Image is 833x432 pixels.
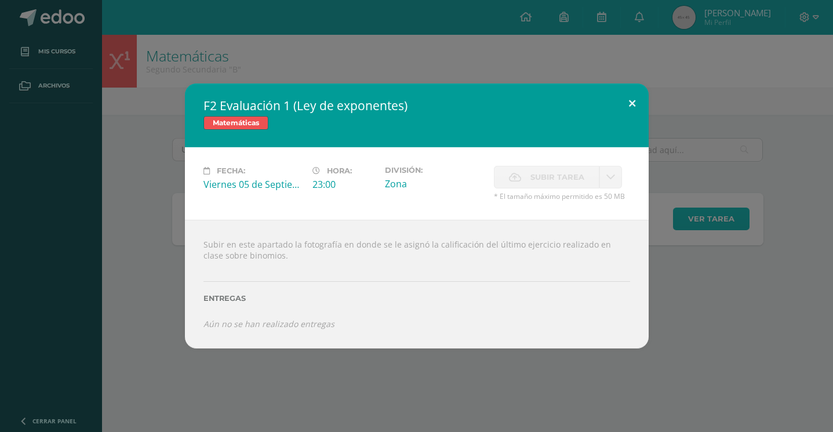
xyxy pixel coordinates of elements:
span: Fecha: [217,166,245,175]
button: Close (Esc) [616,84,649,123]
span: Hora: [327,166,352,175]
div: Subir en este apartado la fotografía en donde se le asignó la calificación del último ejercicio r... [185,220,649,348]
label: Entregas [203,294,630,303]
label: División: [385,166,485,175]
i: Aún no se han realizado entregas [203,318,334,329]
label: La fecha de entrega ha expirado [494,166,599,188]
a: La fecha de entrega ha expirado [599,166,622,188]
div: Zona [385,177,485,190]
h2: F2 Evaluación 1 (Ley de exponentes) [203,97,630,114]
div: 23:00 [312,178,376,191]
span: Matemáticas [203,116,268,130]
div: Viernes 05 de Septiembre [203,178,303,191]
span: * El tamaño máximo permitido es 50 MB [494,191,630,201]
span: Subir tarea [530,166,584,188]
